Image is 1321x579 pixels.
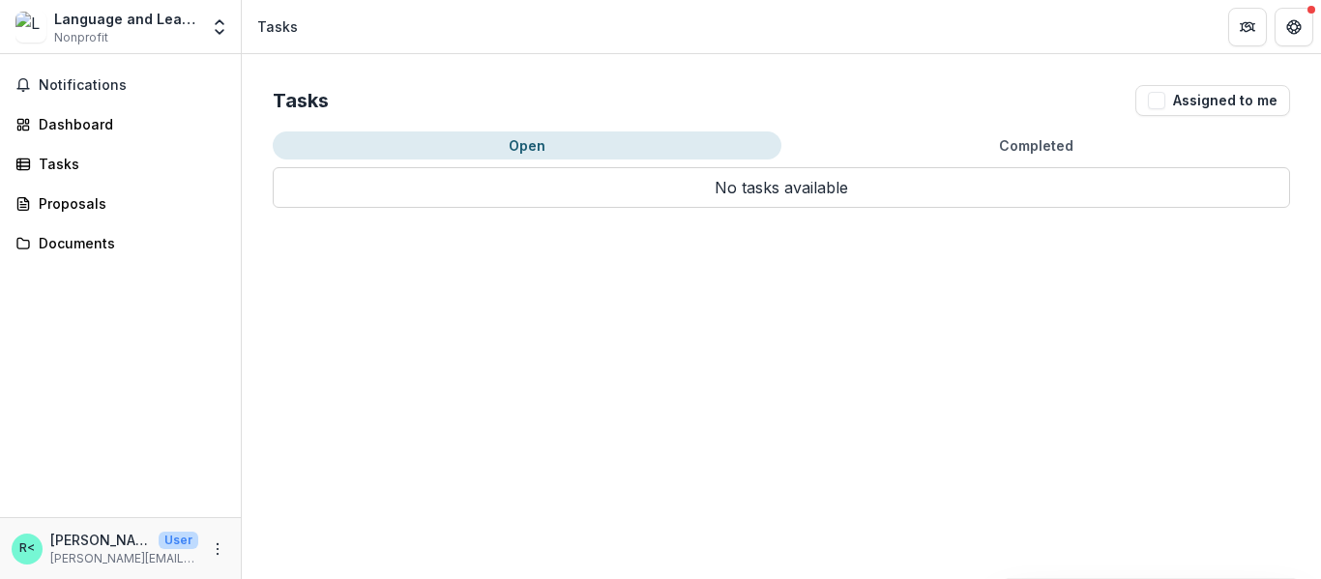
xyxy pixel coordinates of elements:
a: Documents [8,227,233,259]
p: [PERSON_NAME] <[PERSON_NAME][EMAIL_ADDRESS][PERSON_NAME][DOMAIN_NAME]> [50,530,151,550]
button: More [206,537,229,561]
h2: Tasks [273,89,329,112]
p: No tasks available [273,167,1290,208]
button: Completed [781,131,1290,159]
img: Language and Learning Foundation [15,12,46,43]
a: Proposals [8,188,233,219]
p: [PERSON_NAME][EMAIL_ADDRESS][PERSON_NAME][DOMAIN_NAME] [50,550,198,567]
div: Proposals [39,193,218,214]
div: Rupinder Chahal <rupinder.chahal@languageandlearningfoundation.org> [19,542,35,555]
div: Tasks [257,16,298,37]
button: Partners [1228,8,1267,46]
button: Open entity switcher [206,8,233,46]
div: Documents [39,233,218,253]
a: Dashboard [8,108,233,140]
a: Tasks [8,148,233,180]
p: User [159,532,198,549]
div: Tasks [39,154,218,174]
button: Notifications [8,70,233,101]
div: Dashboard [39,114,218,134]
span: Nonprofit [54,29,108,46]
button: Get Help [1275,8,1313,46]
div: Language and Learning Foundation [54,9,198,29]
nav: breadcrumb [250,13,306,41]
button: Open [273,131,781,159]
button: Assigned to me [1135,85,1290,116]
span: Notifications [39,77,225,94]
